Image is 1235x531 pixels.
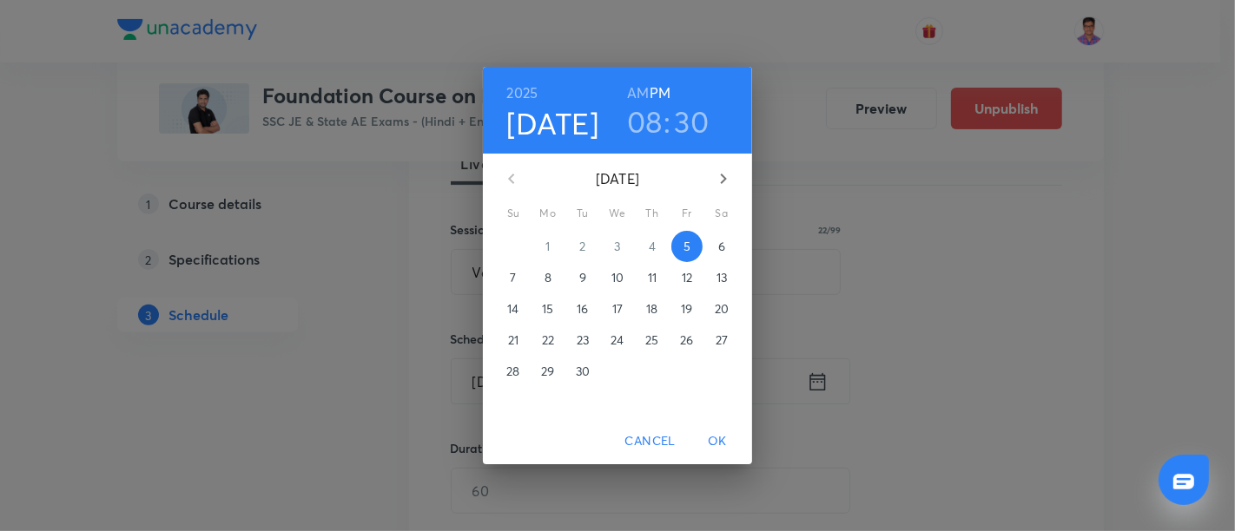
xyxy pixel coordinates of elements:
[671,324,703,356] button: 26
[498,324,529,356] button: 21
[612,300,623,318] p: 17
[532,356,564,387] button: 29
[506,363,519,380] p: 28
[650,81,670,105] button: PM
[545,269,551,286] p: 8
[618,425,683,457] button: Cancel
[542,300,553,318] p: 15
[716,331,728,349] p: 27
[717,269,727,286] p: 13
[706,293,737,324] button: 20
[680,331,693,349] p: 26
[579,269,586,286] p: 9
[637,293,668,324] button: 18
[567,356,598,387] button: 30
[532,262,564,293] button: 8
[602,205,633,222] span: We
[507,81,538,105] button: 2025
[567,262,598,293] button: 9
[532,205,564,222] span: Mo
[611,269,624,286] p: 10
[541,363,554,380] p: 29
[508,331,518,349] p: 21
[681,300,692,318] p: 19
[576,363,590,380] p: 30
[637,205,668,222] span: Th
[611,331,624,349] p: 24
[682,269,692,286] p: 12
[648,269,657,286] p: 11
[510,269,516,286] p: 7
[498,356,529,387] button: 28
[567,293,598,324] button: 16
[690,425,745,457] button: OK
[637,324,668,356] button: 25
[507,300,518,318] p: 14
[567,205,598,222] span: Tu
[507,105,599,141] button: [DATE]
[532,168,703,189] p: [DATE]
[532,293,564,324] button: 15
[671,293,703,324] button: 19
[577,300,588,318] p: 16
[627,103,663,140] button: 08
[671,231,703,262] button: 5
[675,103,710,140] button: 30
[715,300,729,318] p: 20
[664,103,670,140] h3: :
[671,262,703,293] button: 12
[567,324,598,356] button: 23
[625,430,676,452] span: Cancel
[637,262,668,293] button: 11
[706,231,737,262] button: 6
[684,238,690,255] p: 5
[602,262,633,293] button: 10
[706,324,737,356] button: 27
[542,331,554,349] p: 22
[602,324,633,356] button: 24
[498,293,529,324] button: 14
[697,430,738,452] span: OK
[706,262,737,293] button: 13
[671,205,703,222] span: Fr
[645,331,658,349] p: 25
[498,205,529,222] span: Su
[646,300,657,318] p: 18
[532,324,564,356] button: 22
[718,238,725,255] p: 6
[627,81,649,105] button: AM
[498,262,529,293] button: 7
[577,331,589,349] p: 23
[706,205,737,222] span: Sa
[602,293,633,324] button: 17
